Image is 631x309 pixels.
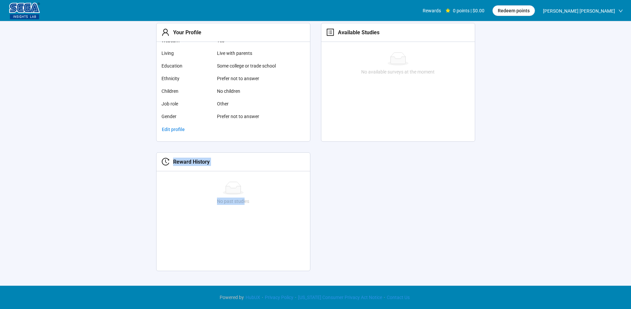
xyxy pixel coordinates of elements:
[161,113,212,120] span: Gender
[618,9,623,13] span: down
[217,113,283,120] span: Prefer not to answer
[543,0,615,22] span: [PERSON_NAME] [PERSON_NAME]
[217,87,283,95] span: No children
[324,68,472,76] div: No available surveys at the moment
[217,75,283,82] span: Prefer not to answer
[157,124,190,135] a: Edit profile
[334,28,379,37] div: Available Studies
[161,28,169,36] span: user
[161,87,212,95] span: Children
[220,294,411,301] div: · · ·
[217,100,283,107] span: Other
[161,62,212,70] span: Education
[169,28,201,37] div: Your Profile
[217,62,283,70] span: Some college or trade school
[161,100,212,107] span: Job role
[161,50,212,57] span: Living
[326,28,334,36] span: profile
[492,5,535,16] button: Redeem points
[263,295,295,300] a: Privacy Policy
[159,198,307,205] div: No past studies
[161,75,212,82] span: Ethnicity
[220,295,244,300] span: Powered by
[385,295,411,300] a: Contact Us
[161,158,169,166] span: history
[244,295,262,300] a: HubUX
[446,8,450,13] span: star
[498,7,530,14] span: Redeem points
[162,126,185,133] span: Edit profile
[169,158,210,166] div: Reward History
[217,50,283,57] span: Live with parents
[296,295,384,300] a: [US_STATE] Consumer Privacy Act Notice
